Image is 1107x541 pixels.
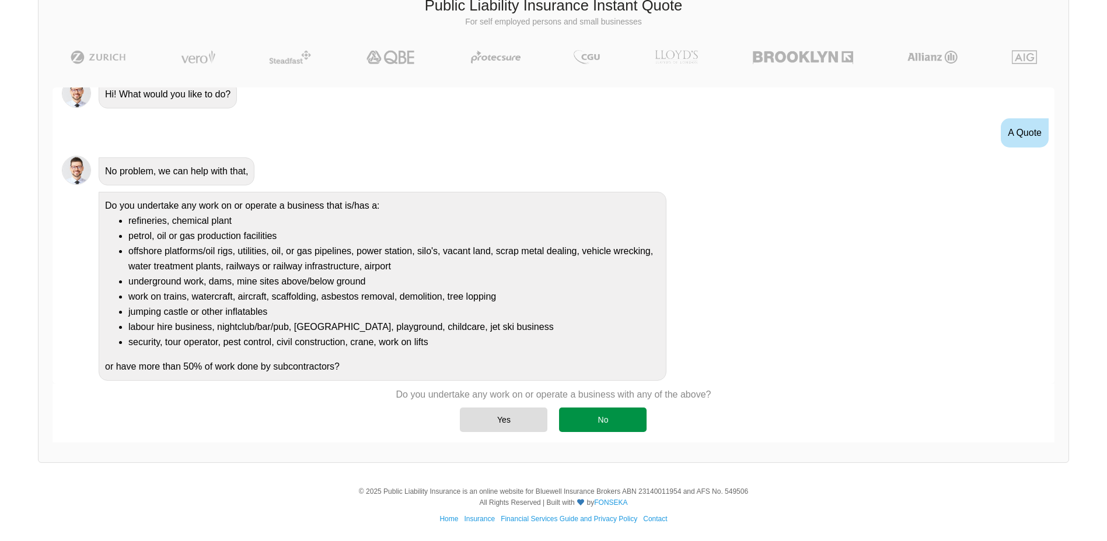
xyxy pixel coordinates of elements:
li: work on trains, watercraft, aircraft, scaffolding, asbestos removal, demolition, tree lopping [128,289,660,304]
a: Financial Services Guide and Privacy Policy [501,515,637,523]
a: Insurance [464,515,495,523]
img: Steadfast | Public Liability Insurance [264,50,316,64]
div: Yes [460,407,547,432]
img: LLOYD's | Public Liability Insurance [648,50,704,64]
img: QBE | Public Liability Insurance [359,50,422,64]
li: labour hire business, nightclub/bar/pub, [GEOGRAPHIC_DATA], playground, childcare, jet ski business [128,319,660,335]
div: A Quote [1001,118,1049,147]
li: underground work, dams, mine sites above/below ground [128,274,660,289]
img: Brooklyn | Public Liability Insurance [748,50,857,64]
div: Hi! What would you like to do? [99,80,237,108]
img: CGU | Public Liability Insurance [569,50,604,64]
img: Zurich | Public Liability Insurance [65,50,131,64]
img: Chatbot | PLI [62,79,91,108]
a: FONSEKA [594,498,627,507]
img: Chatbot | PLI [62,156,91,185]
li: refineries, chemical plant [128,213,660,229]
img: Protecsure | Public Liability Insurance [466,50,525,64]
a: Home [439,515,458,523]
div: Do you undertake any work on or operate a business that is/has a: or have more than 50% of work d... [99,192,666,381]
li: jumping castle or other inflatables [128,304,660,319]
img: AIG | Public Liability Insurance [1007,50,1042,64]
img: Allianz | Public Liability Insurance [902,50,963,64]
p: For self employed persons and small businesses [47,16,1060,28]
li: security, tour operator, pest control, civil construction, crane, work on lifts [128,335,660,350]
a: Contact [643,515,667,523]
img: Vero | Public Liability Insurance [176,50,221,64]
li: petrol, oil or gas production facilities [128,229,660,244]
li: offshore platforms/oil rigs, utilities, oil, or gas pipelines, power station, silo's, vacant land... [128,244,660,274]
div: No problem, we can help with that, [99,157,254,185]
div: No [559,407,647,432]
p: Do you undertake any work on or operate a business with any of the above? [396,388,711,401]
